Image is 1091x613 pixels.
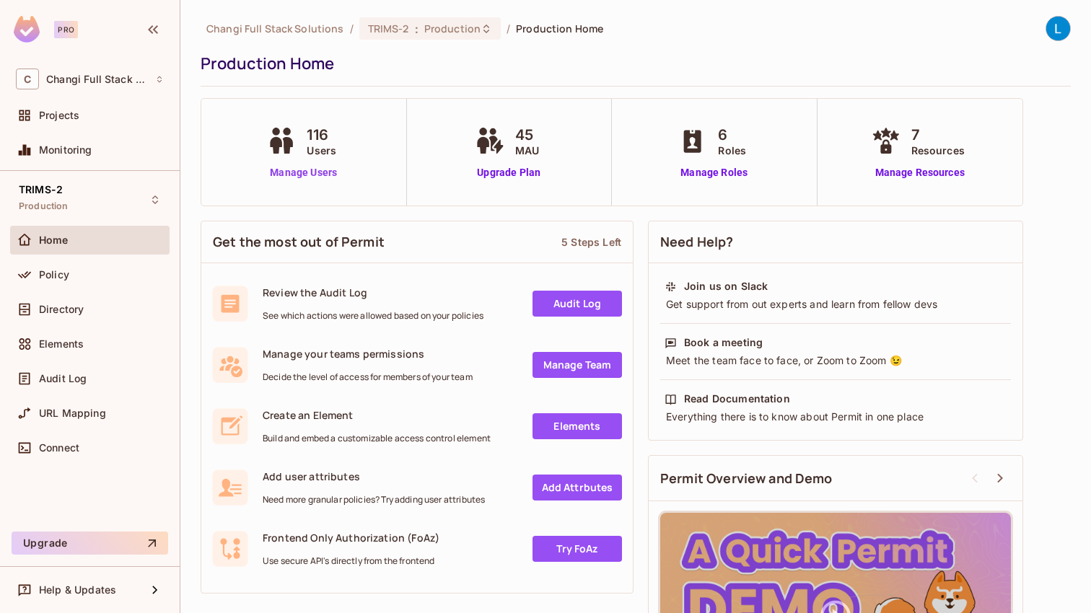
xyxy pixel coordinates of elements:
[515,124,539,146] span: 45
[19,200,69,212] span: Production
[868,165,972,180] a: Manage Resources
[533,413,622,439] a: Elements
[660,469,833,488] span: Permit Overview and Demo
[533,475,622,500] a: Add Attrbutes
[307,124,336,146] span: 116
[263,286,483,299] span: Review the Audit Log
[54,21,78,38] div: Pro
[39,442,79,454] span: Connect
[718,124,746,146] span: 6
[263,347,473,361] span: Manage your teams permissions
[665,353,1007,368] div: Meet the team face to face, or Zoom to Zoom 😉
[507,22,510,35] li: /
[263,531,439,544] span: Frontend Only Authorization (FoAz)
[533,352,622,378] a: Manage Team
[39,234,69,246] span: Home
[19,184,63,195] span: TRIMS-2
[660,233,734,251] span: Need Help?
[263,165,343,180] a: Manage Users
[1046,17,1070,40] img: Le Shan Work
[414,23,419,35] span: :
[263,371,473,383] span: Decide the level of access for members of your team
[911,143,965,158] span: Resources
[39,304,84,315] span: Directory
[472,165,546,180] a: Upgrade Plan
[665,297,1007,312] div: Get support from out experts and learn from fellow devs
[684,279,768,294] div: Join us on Slack
[46,74,148,85] span: Workspace: Changi Full Stack Solutions
[368,22,409,35] span: TRIMS-2
[263,310,483,322] span: See which actions were allowed based on your policies
[665,410,1007,424] div: Everything there is to know about Permit in one place
[263,469,485,483] span: Add user attributes
[39,144,92,156] span: Monitoring
[263,555,439,567] span: Use secure API's directly from the frontend
[39,373,87,384] span: Audit Log
[911,124,965,146] span: 7
[213,233,385,251] span: Get the most out of Permit
[206,22,344,35] span: the active workspace
[516,22,603,35] span: Production Home
[16,69,39,89] span: C
[12,532,168,555] button: Upgrade
[39,110,79,121] span: Projects
[675,165,753,180] a: Manage Roles
[684,335,763,350] div: Book a meeting
[350,22,354,35] li: /
[201,53,1064,74] div: Production Home
[14,16,40,43] img: SReyMgAAAABJRU5ErkJggg==
[307,143,336,158] span: Users
[684,392,790,406] div: Read Documentation
[718,143,746,158] span: Roles
[561,235,621,249] div: 5 Steps Left
[533,536,622,562] a: Try FoAz
[39,584,116,596] span: Help & Updates
[39,338,84,350] span: Elements
[263,408,491,422] span: Create an Element
[424,22,481,35] span: Production
[263,433,491,444] span: Build and embed a customizable access control element
[39,269,69,281] span: Policy
[39,407,106,419] span: URL Mapping
[533,291,622,317] a: Audit Log
[263,494,485,506] span: Need more granular policies? Try adding user attributes
[515,143,539,158] span: MAU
